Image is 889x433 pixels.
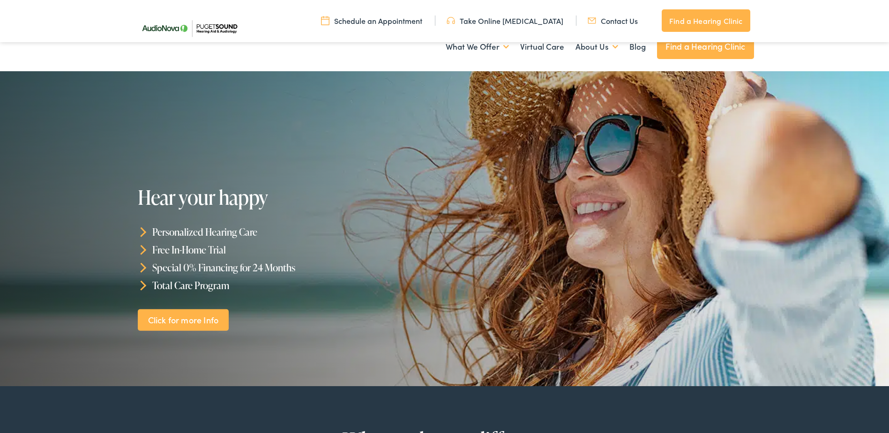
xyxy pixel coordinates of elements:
li: Total Care Program [138,276,449,294]
a: Find a Hearing Clinic [662,9,750,32]
a: Take Online [MEDICAL_DATA] [447,15,563,26]
a: What We Offer [446,30,509,64]
li: Special 0% Financing for 24 Months [138,259,449,276]
a: Click for more Info [138,309,229,331]
img: utility icon [321,15,329,26]
img: utility icon [447,15,455,26]
li: Personalized Hearing Care [138,223,449,241]
li: Free In-Home Trial [138,241,449,259]
a: Virtual Care [520,30,564,64]
a: Contact Us [588,15,638,26]
a: Blog [629,30,646,64]
a: Find a Hearing Clinic [657,34,754,59]
a: Schedule an Appointment [321,15,422,26]
a: About Us [575,30,618,64]
img: utility icon [588,15,596,26]
h1: Hear your happy [138,187,423,208]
